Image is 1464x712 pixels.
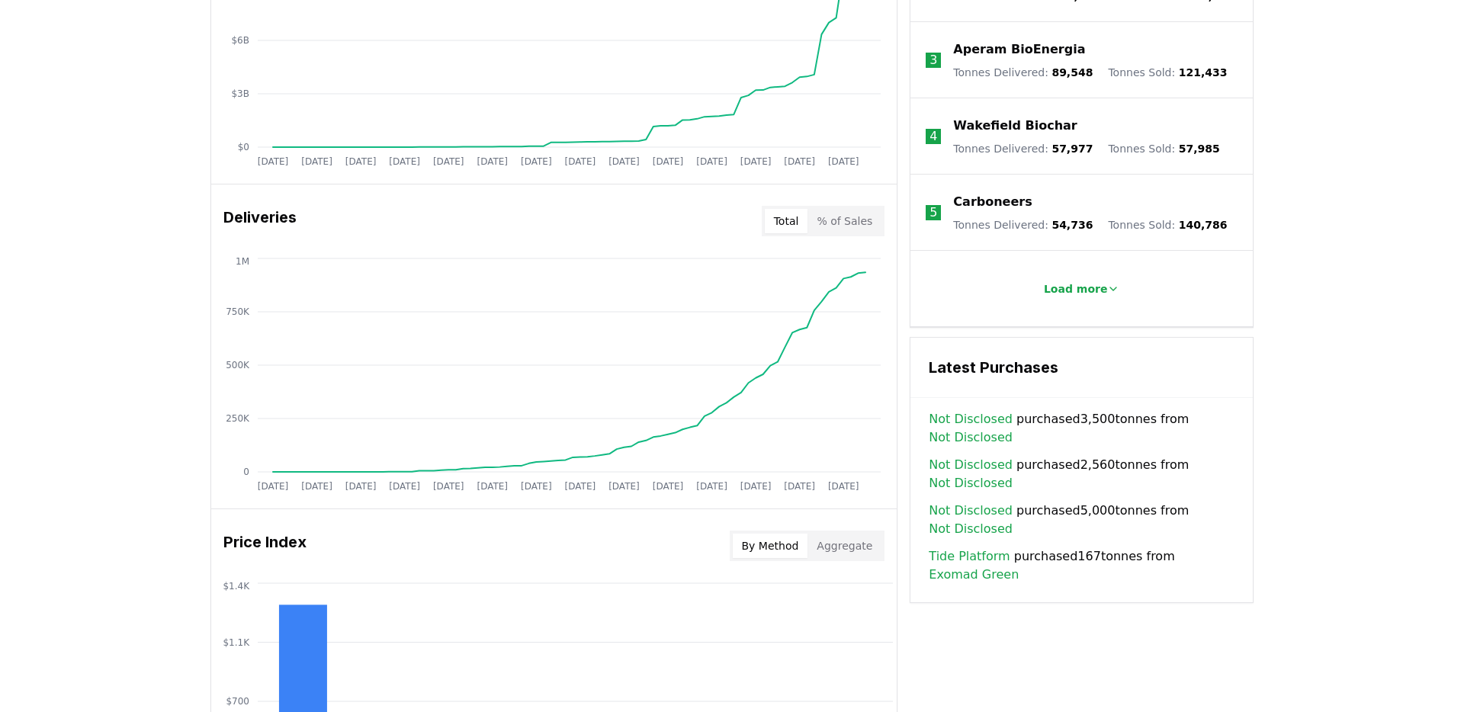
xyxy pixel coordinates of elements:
tspan: $1.4K [223,581,250,592]
h3: Deliveries [223,206,297,236]
p: Tonnes Delivered : [953,217,1093,233]
h3: Latest Purchases [929,356,1234,379]
tspan: [DATE] [784,481,815,492]
span: purchased 2,560 tonnes from [929,456,1234,492]
tspan: 750K [226,306,250,317]
a: Not Disclosed [929,428,1013,447]
span: purchased 3,500 tonnes from [929,410,1234,447]
a: Wakefield Biochar [953,117,1077,135]
tspan: $6B [231,35,249,46]
button: Load more [1032,274,1132,304]
p: 3 [929,51,937,69]
span: 89,548 [1051,66,1093,79]
tspan: [DATE] [608,481,640,492]
tspan: [DATE] [345,156,377,167]
tspan: [DATE] [301,156,332,167]
tspan: [DATE] [565,156,596,167]
tspan: [DATE] [696,481,727,492]
button: % of Sales [807,209,881,233]
tspan: [DATE] [389,481,420,492]
tspan: [DATE] [784,156,815,167]
button: Total [765,209,808,233]
tspan: [DATE] [389,156,420,167]
button: By Method [733,534,808,558]
span: purchased 167 tonnes from [929,547,1234,584]
tspan: [DATE] [477,481,508,492]
tspan: [DATE] [740,481,772,492]
p: Tonnes Sold : [1108,217,1227,233]
tspan: [DATE] [653,156,684,167]
a: Not Disclosed [929,502,1013,520]
tspan: [DATE] [521,156,552,167]
tspan: [DATE] [521,481,552,492]
tspan: [DATE] [565,481,596,492]
span: purchased 5,000 tonnes from [929,502,1234,538]
tspan: $1.1K [223,637,250,648]
tspan: [DATE] [477,156,508,167]
tspan: [DATE] [740,156,772,167]
a: Carboneers [953,193,1032,211]
a: Not Disclosed [929,410,1013,428]
tspan: [DATE] [301,481,332,492]
button: Aggregate [807,534,881,558]
tspan: $700 [226,696,249,707]
tspan: $3B [231,88,249,99]
p: Tonnes Sold : [1108,141,1219,156]
tspan: 1M [236,256,249,267]
a: Tide Platform [929,547,1010,566]
tspan: [DATE] [696,156,727,167]
span: 57,985 [1179,143,1220,155]
tspan: [DATE] [345,481,377,492]
tspan: [DATE] [433,156,464,167]
a: Not Disclosed [929,520,1013,538]
p: 4 [929,127,937,146]
h3: Price Index [223,531,307,561]
p: Load more [1044,281,1108,297]
tspan: 0 [243,467,249,477]
tspan: [DATE] [828,156,859,167]
a: Not Disclosed [929,456,1013,474]
tspan: [DATE] [433,481,464,492]
a: Not Disclosed [929,474,1013,492]
span: 54,736 [1051,219,1093,231]
p: Tonnes Sold : [1108,65,1227,80]
tspan: [DATE] [258,481,289,492]
a: Exomad Green [929,566,1019,584]
tspan: [DATE] [828,481,859,492]
p: Tonnes Delivered : [953,65,1093,80]
a: Aperam BioEnergia [953,40,1085,59]
tspan: $0 [238,142,249,152]
span: 140,786 [1179,219,1228,231]
span: 121,433 [1179,66,1228,79]
tspan: [DATE] [258,156,289,167]
span: 57,977 [1051,143,1093,155]
tspan: [DATE] [653,481,684,492]
tspan: [DATE] [608,156,640,167]
tspan: 250K [226,413,250,424]
p: 5 [929,204,937,222]
p: Tonnes Delivered : [953,141,1093,156]
tspan: 500K [226,360,250,370]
